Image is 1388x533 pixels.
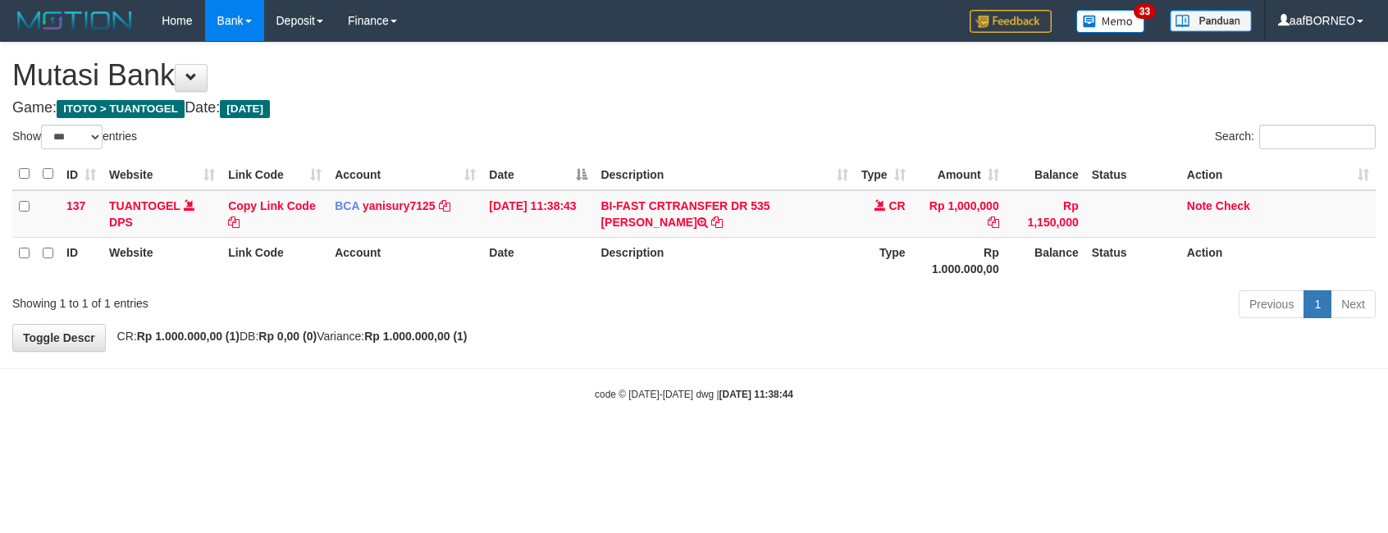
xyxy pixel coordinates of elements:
th: Type: activate to sort column ascending [855,158,912,190]
div: Showing 1 to 1 of 1 entries [12,289,566,312]
th: ID [60,237,103,284]
th: Link Code [221,237,328,284]
th: Balance [1006,158,1085,190]
span: BCA [335,199,359,212]
a: Toggle Descr [12,324,106,352]
a: Check [1216,199,1250,212]
select: Showentries [41,125,103,149]
span: 33 [1134,4,1156,19]
th: Action: activate to sort column ascending [1180,158,1376,190]
img: Feedback.jpg [970,10,1052,33]
a: Copy Rp 1,000,000 to clipboard [988,216,999,229]
td: DPS [103,190,221,238]
th: Action [1180,237,1376,284]
a: Note [1187,199,1212,212]
input: Search: [1259,125,1376,149]
th: Description: activate to sort column ascending [594,158,854,190]
span: 137 [66,199,85,212]
span: CR [888,199,905,212]
a: 1 [1304,290,1331,318]
th: Account [328,237,482,284]
td: [DATE] 11:38:43 [482,190,594,238]
th: Website [103,237,221,284]
a: Copy Link Code [228,199,316,229]
a: Previous [1239,290,1304,318]
th: Date: activate to sort column descending [482,158,594,190]
strong: Rp 1.000.000,00 (1) [137,330,240,343]
small: code © [DATE]-[DATE] dwg | [595,389,793,400]
a: Next [1331,290,1376,318]
td: Rp 1,150,000 [1006,190,1085,238]
label: Show entries [12,125,137,149]
th: Type [855,237,912,284]
span: CR: DB: Variance: [109,330,468,343]
img: panduan.png [1170,10,1252,32]
th: ID: activate to sort column ascending [60,158,103,190]
th: Date [482,237,594,284]
th: Account: activate to sort column ascending [328,158,482,190]
h1: Mutasi Bank [12,59,1376,92]
th: Rp 1.000.000,00 [912,237,1006,284]
th: Amount: activate to sort column ascending [912,158,1006,190]
img: MOTION_logo.png [12,8,137,33]
span: ITOTO > TUANTOGEL [57,100,185,118]
td: BI-FAST CRTRANSFER DR 535 [PERSON_NAME] [594,190,854,238]
th: Balance [1006,237,1085,284]
span: [DATE] [220,100,270,118]
a: yanisury7125 [363,199,436,212]
a: Copy yanisury7125 to clipboard [439,199,450,212]
td: Rp 1,000,000 [912,190,1006,238]
img: Button%20Memo.svg [1076,10,1145,33]
strong: [DATE] 11:38:44 [719,389,793,400]
th: Status [1085,237,1180,284]
a: TUANTOGEL [109,199,180,212]
label: Search: [1215,125,1376,149]
th: Status [1085,158,1180,190]
strong: Rp 1.000.000,00 (1) [364,330,467,343]
a: Copy BI-FAST CRTRANSFER DR 535 JONI IRAWAN to clipboard [711,216,723,229]
strong: Rp 0,00 (0) [258,330,317,343]
th: Link Code: activate to sort column ascending [221,158,328,190]
th: Website: activate to sort column ascending [103,158,221,190]
th: Description [594,237,854,284]
h4: Game: Date: [12,100,1376,116]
